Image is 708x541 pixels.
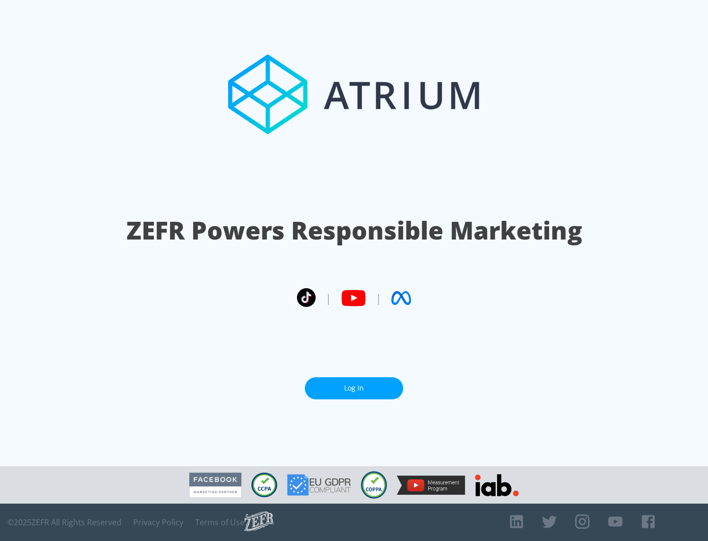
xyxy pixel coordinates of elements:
img: GDPR Compliant [287,474,351,496]
img: Facebook Marketing Partner [189,473,241,498]
span: | [325,291,331,305]
img: YouTube Measurement Program [397,476,465,495]
span: | [376,291,382,305]
img: IAB [475,474,519,496]
h1: ZEFR Powers Responsible Marketing [126,213,582,247]
img: CCPA Compliant [251,473,277,497]
a: Privacy Policy [133,517,183,527]
a: Terms of Use [195,517,244,527]
img: COPPA Compliant [361,471,387,499]
span: © 2025 ZEFR All Rights Reserved [7,517,121,527]
a: Log In [305,377,403,399]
